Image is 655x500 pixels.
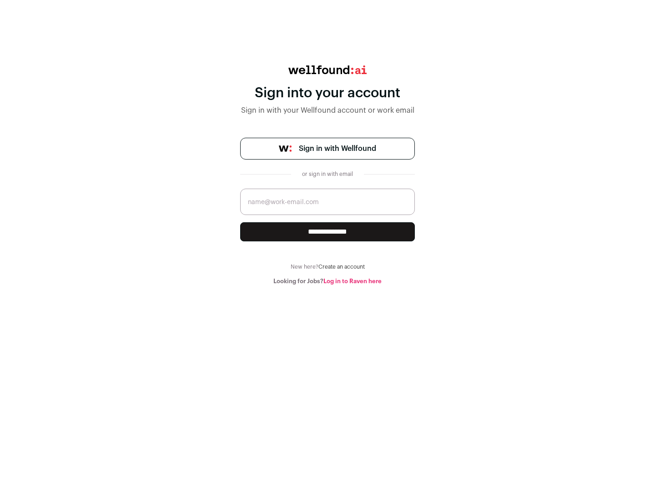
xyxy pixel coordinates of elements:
[240,263,415,270] div: New here?
[240,105,415,116] div: Sign in with your Wellfound account or work email
[279,145,292,152] img: wellfound-symbol-flush-black-fb3c872781a75f747ccb3a119075da62bfe97bd399995f84a933054e44a575c4.png
[240,278,415,285] div: Looking for Jobs?
[240,85,415,101] div: Sign into your account
[288,65,367,74] img: wellfound:ai
[298,170,357,178] div: or sign in with email
[240,189,415,215] input: name@work-email.com
[299,143,376,154] span: Sign in with Wellfound
[318,264,365,270] a: Create an account
[240,138,415,160] a: Sign in with Wellfound
[323,278,382,284] a: Log in to Raven here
